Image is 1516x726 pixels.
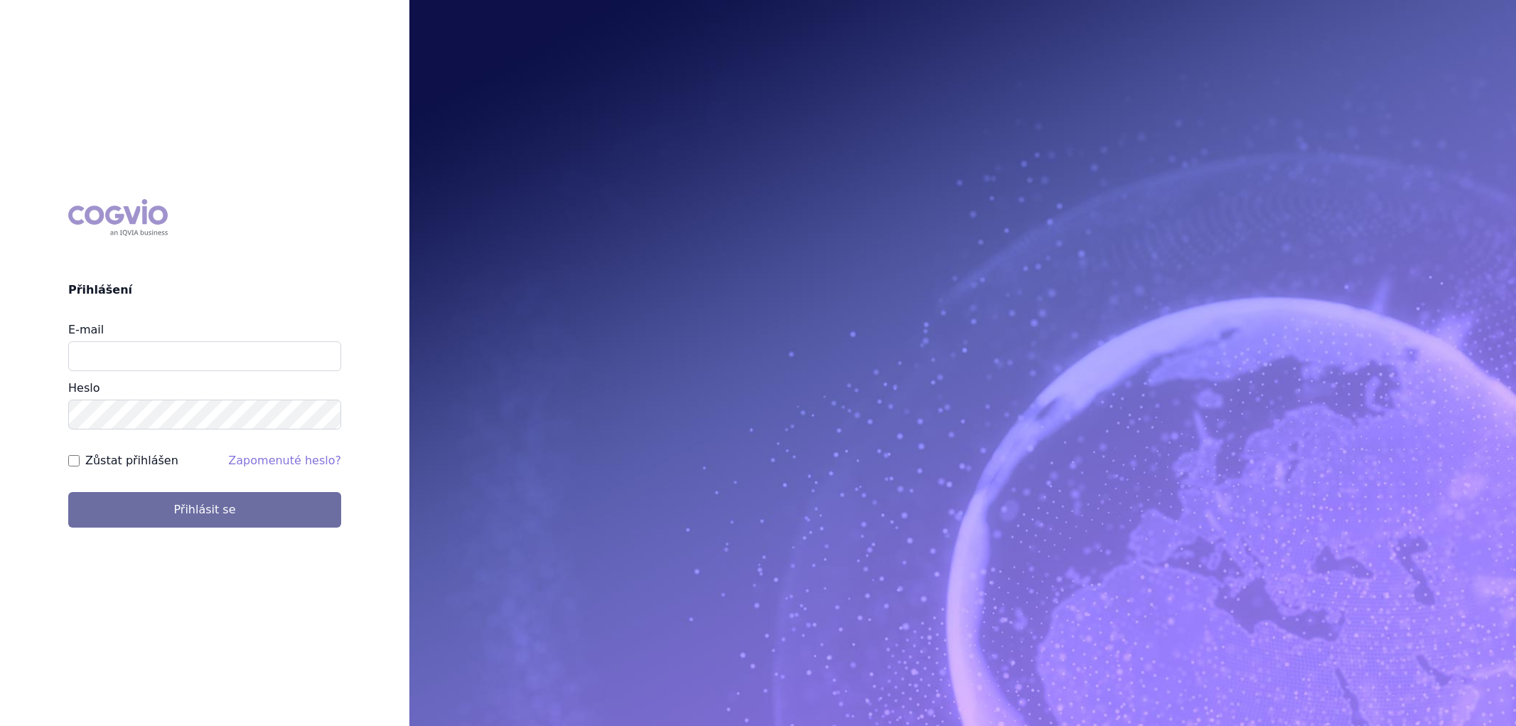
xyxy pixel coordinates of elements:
[68,323,104,336] label: E-mail
[68,492,341,528] button: Přihlásit se
[228,454,341,467] a: Zapomenuté heslo?
[85,452,178,469] label: Zůstat přihlášen
[68,381,100,395] label: Heslo
[68,199,168,236] div: COGVIO
[68,282,341,299] h2: Přihlášení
